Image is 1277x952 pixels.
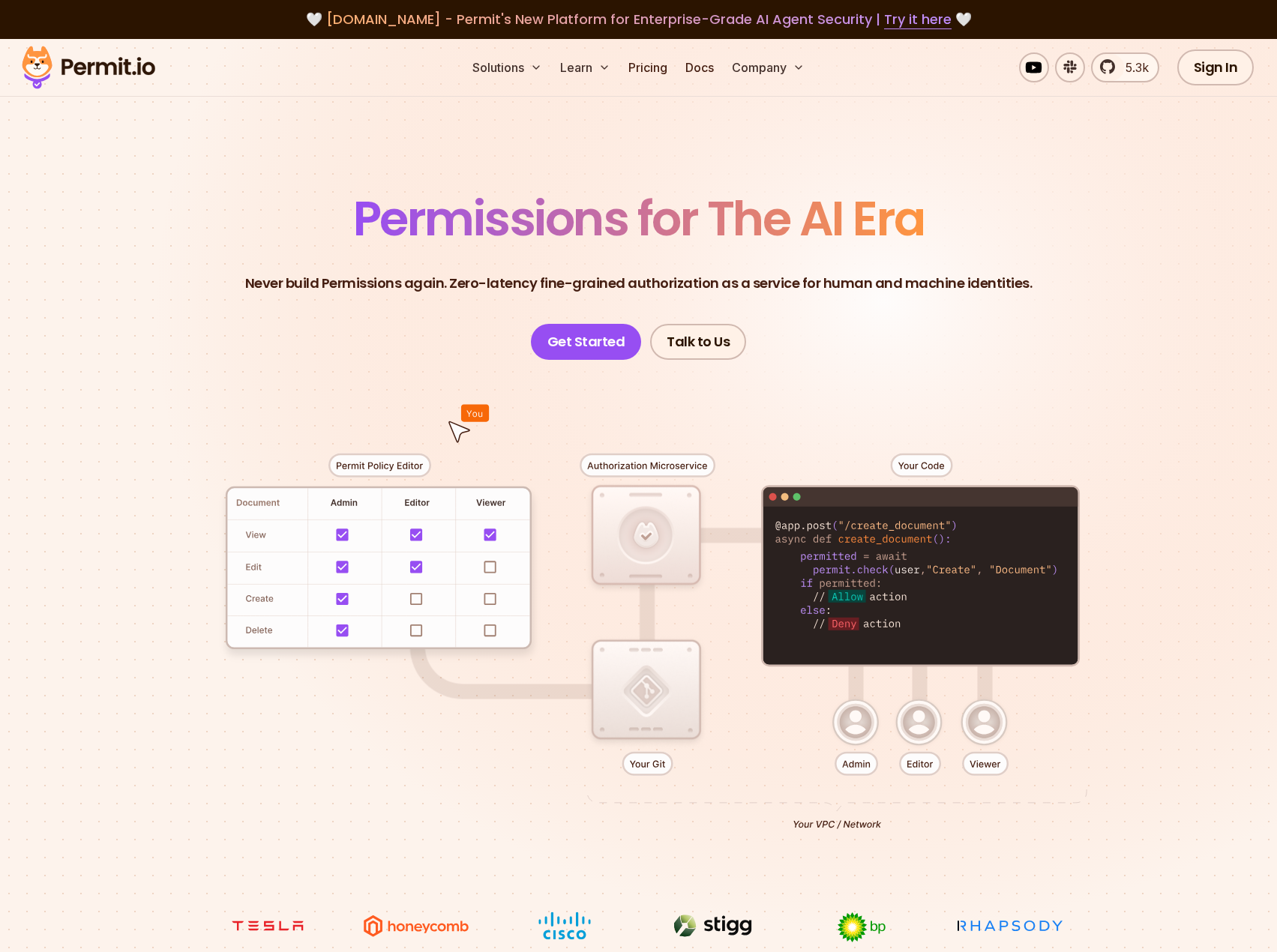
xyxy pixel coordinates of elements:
[508,912,621,940] img: Cisco
[1177,49,1255,85] a: Sign In
[353,185,925,252] span: Permissions for The AI Era
[1117,58,1149,76] span: 5.3k
[36,9,1241,30] div: 🤍 🤍
[211,912,324,940] img: tesla
[15,42,162,93] img: Permit logo
[360,912,472,940] img: Honeycomb
[622,52,673,82] a: Pricing
[679,52,720,82] a: Docs
[531,324,642,360] a: Get Started
[954,912,1066,940] img: Rhapsody Health
[726,52,811,82] button: Company
[657,912,769,940] img: Stigg
[650,324,746,360] a: Talk to Us
[1091,52,1159,82] a: 5.3k
[326,10,952,28] span: [DOMAIN_NAME] - Permit's New Platform for Enterprise-Grade AI Agent Security |
[805,912,918,943] img: bp
[466,52,548,82] button: Solutions
[884,10,952,29] a: Try it here
[245,273,1033,294] p: Never build Permissions again. Zero-latency fine-grained authorization as a service for human and...
[554,52,616,82] button: Learn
